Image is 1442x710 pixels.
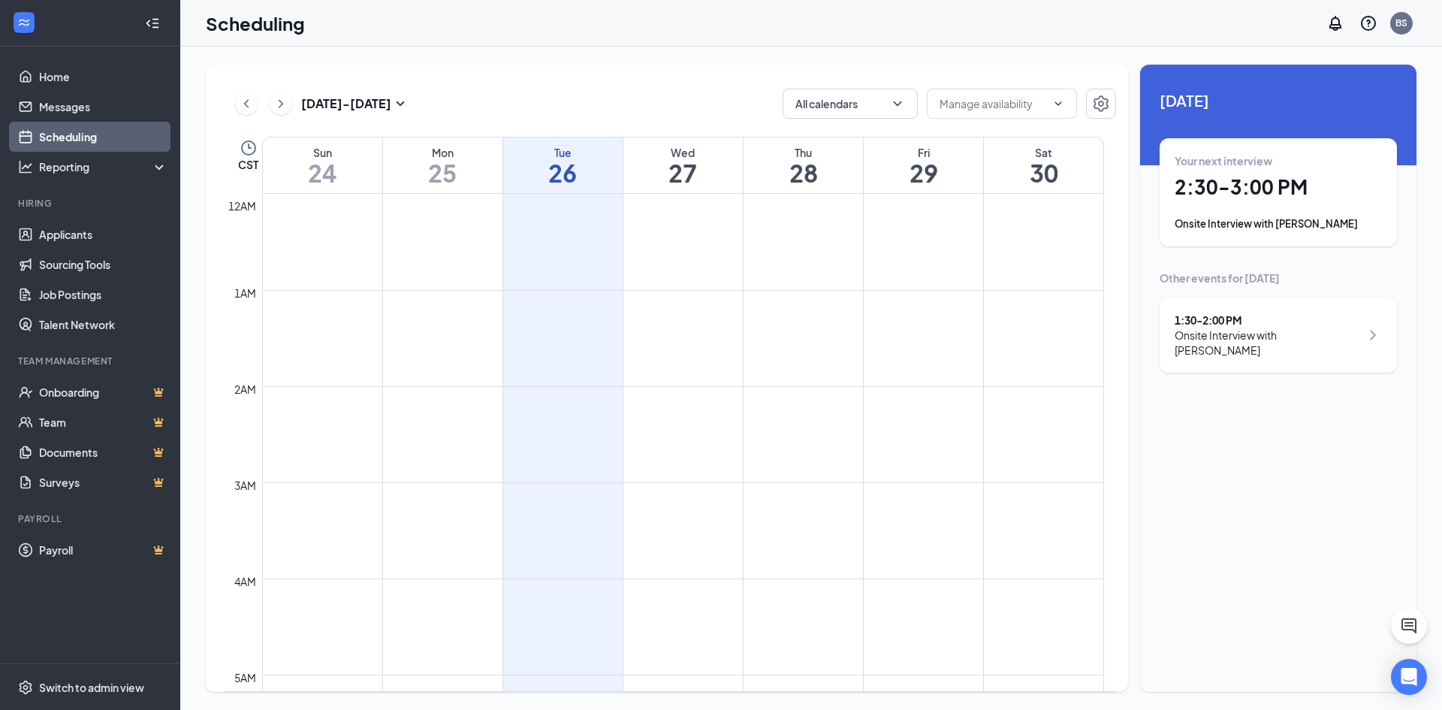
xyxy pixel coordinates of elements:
[235,92,258,115] button: ChevronLeft
[270,92,292,115] button: ChevronRight
[39,377,167,407] a: OnboardingCrown
[225,198,259,214] div: 12am
[39,535,167,565] a: PayrollCrown
[1395,17,1407,29] div: BS
[1175,313,1360,328] div: 1:30 - 2:00 PM
[1175,174,1382,200] h1: 2:30 - 3:00 PM
[383,160,502,186] h1: 25
[1364,326,1382,344] svg: ChevronRight
[744,145,863,160] div: Thu
[263,145,382,160] div: Sun
[39,92,167,122] a: Messages
[744,160,863,186] h1: 28
[263,160,382,186] h1: 24
[383,137,502,193] a: August 25, 2025
[39,219,167,249] a: Applicants
[984,145,1103,160] div: Sat
[18,355,164,367] div: Team Management
[39,279,167,310] a: Job Postings
[940,95,1046,112] input: Manage availability
[864,137,983,193] a: August 29, 2025
[744,137,863,193] a: August 28, 2025
[864,160,983,186] h1: 29
[18,197,164,210] div: Hiring
[238,157,258,172] span: CST
[231,573,259,590] div: 4am
[39,310,167,340] a: Talent Network
[1391,659,1427,695] div: Open Intercom Messenger
[890,96,905,111] svg: ChevronDown
[239,95,254,113] svg: ChevronLeft
[503,145,623,160] div: Tue
[1160,89,1397,112] span: [DATE]
[1175,328,1360,358] div: Onsite Interview with [PERSON_NAME]
[39,467,167,497] a: SurveysCrown
[39,437,167,467] a: DocumentsCrown
[984,160,1103,186] h1: 30
[783,89,918,119] button: All calendarsChevronDown
[263,137,382,193] a: August 24, 2025
[1160,270,1397,286] div: Other events for [DATE]
[145,16,160,31] svg: Collapse
[623,160,743,186] h1: 27
[1086,89,1116,119] button: Settings
[1391,608,1427,644] button: ChatActive
[391,95,409,113] svg: SmallChevronDown
[864,145,983,160] div: Fri
[1175,153,1382,168] div: Your next interview
[1092,95,1110,113] svg: Settings
[18,159,33,174] svg: Analysis
[1326,14,1344,32] svg: Notifications
[1400,617,1418,635] svg: ChatActive
[39,407,167,437] a: TeamCrown
[503,160,623,186] h1: 26
[39,680,144,695] div: Switch to admin view
[39,62,167,92] a: Home
[301,95,391,112] h3: [DATE] - [DATE]
[383,145,502,160] div: Mon
[231,381,259,397] div: 2am
[39,159,168,174] div: Reporting
[623,145,743,160] div: Wed
[206,11,305,36] h1: Scheduling
[1359,14,1377,32] svg: QuestionInfo
[17,15,32,30] svg: WorkstreamLogo
[231,477,259,494] div: 3am
[503,137,623,193] a: August 26, 2025
[984,137,1103,193] a: August 30, 2025
[240,139,258,157] svg: Clock
[39,122,167,152] a: Scheduling
[273,95,288,113] svg: ChevronRight
[1052,98,1064,110] svg: ChevronDown
[1175,216,1382,231] div: Onsite Interview with [PERSON_NAME]
[231,285,259,301] div: 1am
[18,680,33,695] svg: Settings
[231,669,259,686] div: 5am
[39,249,167,279] a: Sourcing Tools
[18,512,164,525] div: Payroll
[623,137,743,193] a: August 27, 2025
